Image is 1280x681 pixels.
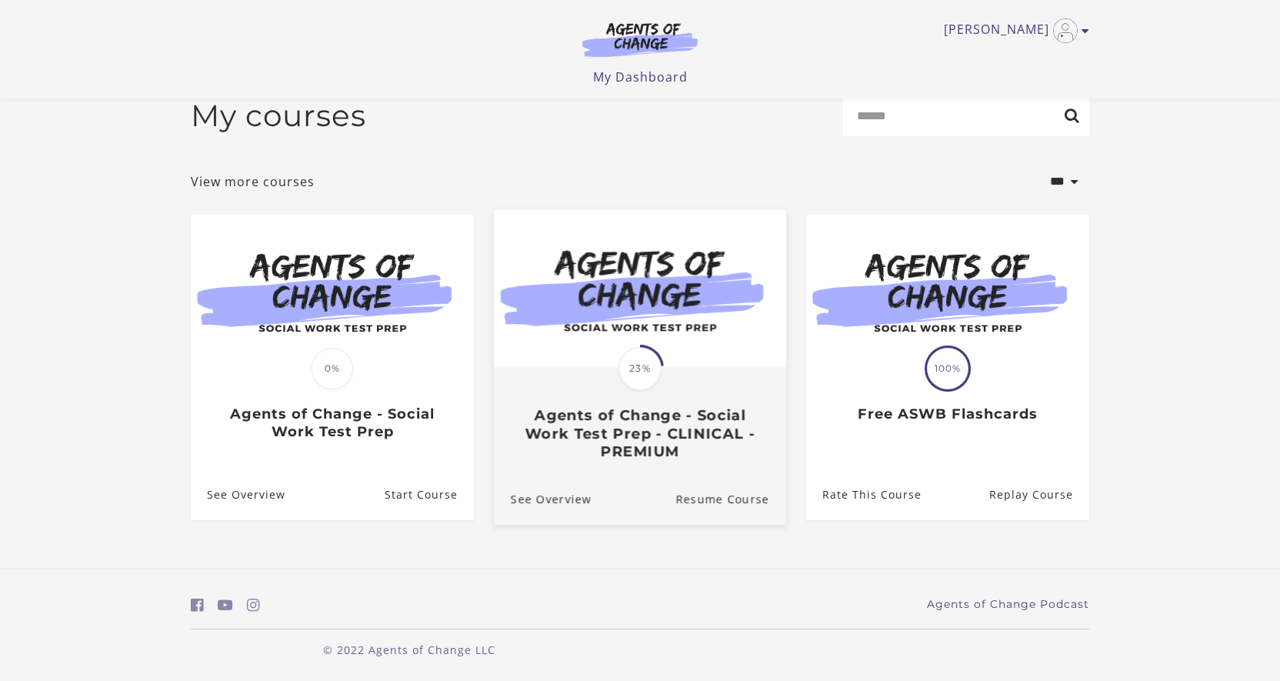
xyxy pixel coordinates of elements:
[494,472,592,524] a: Agents of Change - Social Work Test Prep - CLINICAL - PREMIUM: See Overview
[191,598,204,613] i: https://www.facebook.com/groups/aswbtestprep (Open in a new window)
[207,406,457,440] h3: Agents of Change - Social Work Test Prep
[927,596,1089,613] a: Agents of Change Podcast
[944,18,1082,43] a: Toggle menu
[593,68,688,85] a: My Dashboard
[822,406,1072,423] h3: Free ASWB Flashcards
[191,594,204,616] a: https://www.facebook.com/groups/aswbtestprep (Open in a new window)
[191,98,366,134] h2: My courses
[618,347,662,390] span: 23%
[675,472,786,524] a: Agents of Change - Social Work Test Prep - CLINICAL - PREMIUM: Resume Course
[247,594,260,616] a: https://www.instagram.com/agentsofchangeprep/ (Open in a new window)
[218,598,233,613] i: https://www.youtube.com/c/AgentsofChangeTestPrepbyMeaganMitchell (Open in a new window)
[312,348,353,389] span: 0%
[566,22,714,57] img: Agents of Change Logo
[191,642,628,658] p: © 2022 Agents of Change LLC
[989,469,1089,519] a: Free ASWB Flashcards: Resume Course
[806,469,922,519] a: Free ASWB Flashcards: Rate This Course
[247,598,260,613] i: https://www.instagram.com/agentsofchangeprep/ (Open in a new window)
[385,469,474,519] a: Agents of Change - Social Work Test Prep: Resume Course
[191,469,285,519] a: Agents of Change - Social Work Test Prep: See Overview
[927,348,968,389] span: 100%
[191,172,315,191] a: View more courses
[218,594,233,616] a: https://www.youtube.com/c/AgentsofChangeTestPrepbyMeaganMitchell (Open in a new window)
[511,406,769,460] h3: Agents of Change - Social Work Test Prep - CLINICAL - PREMIUM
